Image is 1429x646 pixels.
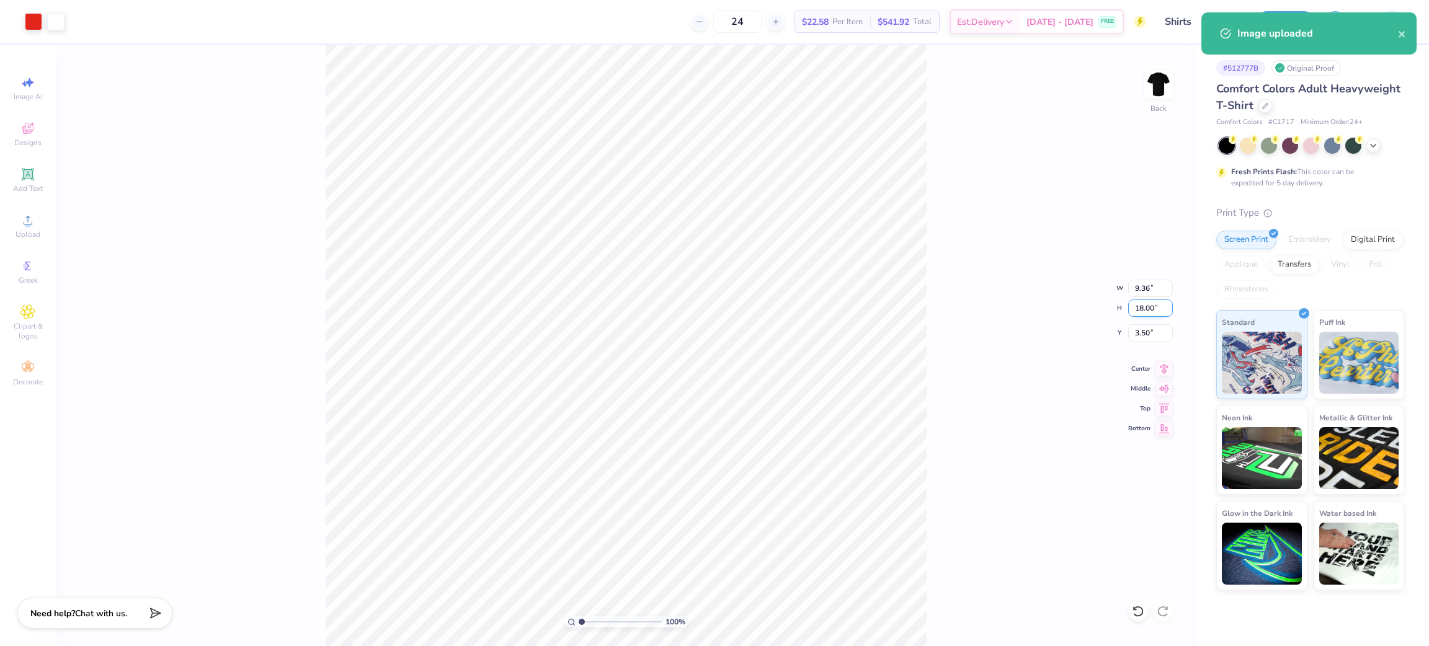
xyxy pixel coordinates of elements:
[878,15,909,29] span: $541.92
[1128,384,1151,393] span: Middle
[713,11,762,33] input: – –
[1155,9,1247,34] input: Untitled Design
[1216,231,1276,249] div: Screen Print
[1268,117,1294,128] span: # C1717
[1216,255,1266,274] div: Applique
[1026,15,1093,29] span: [DATE] - [DATE]
[1270,255,1319,274] div: Transfers
[1319,523,1399,585] img: Water based Ink
[1301,117,1363,128] span: Minimum Order: 24 +
[1222,332,1302,394] img: Standard
[1216,280,1276,299] div: Rhinestones
[1319,507,1376,520] span: Water based Ink
[1280,231,1339,249] div: Embroidery
[1216,60,1265,76] div: # 512777B
[75,608,127,619] span: Chat with us.
[14,92,43,102] span: Image AI
[666,616,685,627] span: 100 %
[1222,316,1255,329] span: Standard
[1222,427,1302,489] img: Neon Ink
[1222,411,1252,424] span: Neon Ink
[802,15,829,29] span: $22.58
[1319,316,1345,329] span: Puff Ink
[1146,72,1171,97] img: Back
[1151,103,1167,114] div: Back
[1319,411,1392,424] span: Metallic & Glitter Ink
[14,138,42,148] span: Designs
[1128,424,1151,433] span: Bottom
[1128,365,1151,373] span: Center
[957,15,1004,29] span: Est. Delivery
[1216,81,1400,113] span: Comfort Colors Adult Heavyweight T-Shirt
[1398,26,1407,41] button: close
[1343,231,1403,249] div: Digital Print
[1101,17,1114,26] span: FREE
[832,15,863,29] span: Per Item
[1222,507,1293,520] span: Glow in the Dark Ink
[1323,255,1358,274] div: Vinyl
[6,321,50,341] span: Clipart & logos
[1237,26,1398,41] div: Image uploaded
[1222,523,1302,585] img: Glow in the Dark Ink
[1128,404,1151,413] span: Top
[30,608,75,619] strong: Need help?
[1271,60,1341,76] div: Original Proof
[1231,166,1384,188] div: This color can be expedited for 5 day delivery.
[1216,206,1404,220] div: Print Type
[1319,332,1399,394] img: Puff Ink
[13,377,43,387] span: Decorate
[1319,427,1399,489] img: Metallic & Glitter Ink
[1231,167,1297,177] strong: Fresh Prints Flash:
[13,184,43,193] span: Add Text
[16,229,40,239] span: Upload
[1216,117,1262,128] span: Comfort Colors
[1361,255,1391,274] div: Foil
[19,275,38,285] span: Greek
[913,15,932,29] span: Total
